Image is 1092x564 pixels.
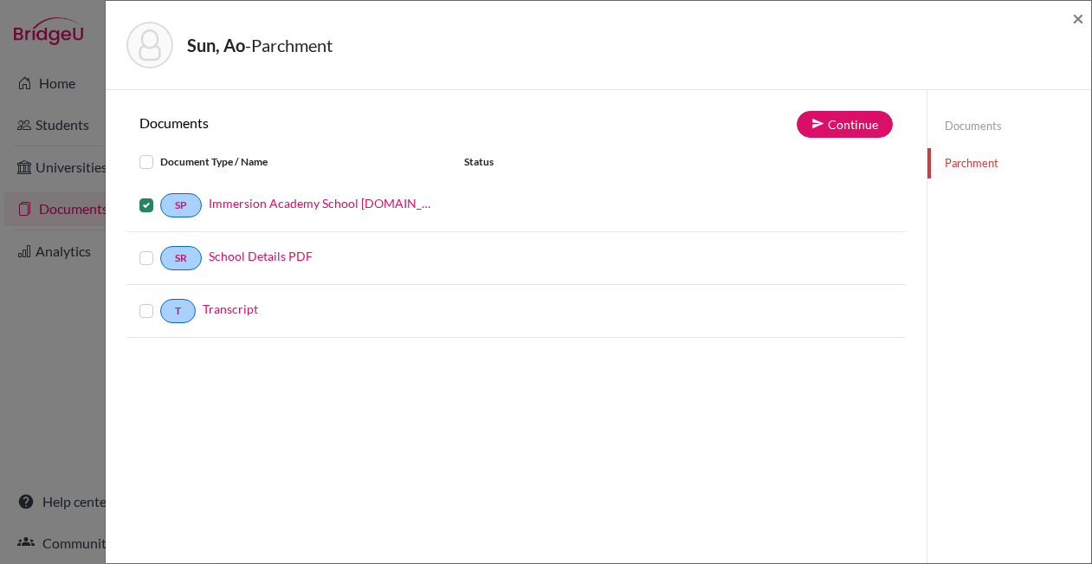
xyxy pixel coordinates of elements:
button: Close [1072,8,1084,29]
div: Document Type / Name [126,152,451,172]
div: Status [451,152,646,172]
strong: Sun, Ao [187,35,245,55]
a: School Details PDF [209,247,313,265]
a: Immersion Academy School [DOMAIN_NAME]_wide [209,194,438,212]
a: Transcript [203,300,258,318]
button: Continue [797,111,893,138]
a: Parchment [927,148,1091,178]
h6: Documents [126,114,516,131]
a: SP [160,193,202,217]
a: Documents [927,111,1091,141]
a: SR [160,246,202,270]
span: - Parchment [245,35,333,55]
span: × [1072,5,1084,30]
a: T [160,299,196,323]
